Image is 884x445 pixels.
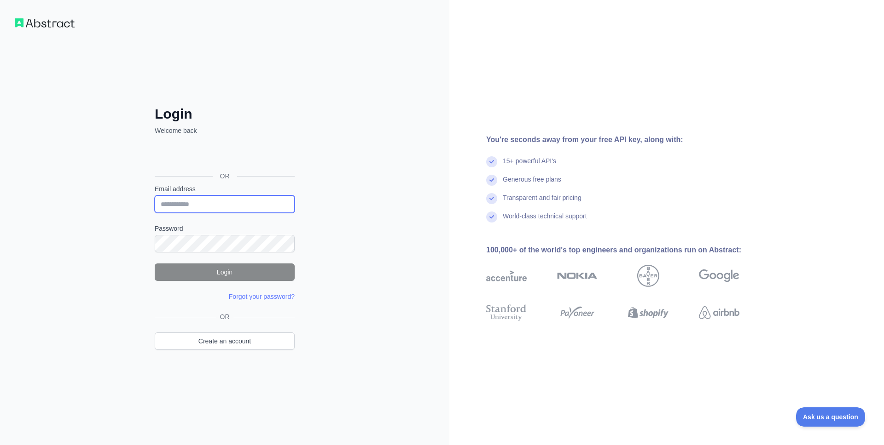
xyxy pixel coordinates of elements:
[486,245,769,256] div: 100,000+ of the world's top engineers and organizations run on Abstract:
[213,171,237,181] span: OR
[503,211,587,230] div: World-class technical support
[155,106,295,122] h2: Login
[486,193,497,204] img: check mark
[486,302,527,323] img: stanford university
[486,211,497,222] img: check mark
[155,184,295,194] label: Email address
[699,302,739,323] img: airbnb
[15,18,75,28] img: Workflow
[557,302,598,323] img: payoneer
[557,265,598,287] img: nokia
[229,293,295,300] a: Forgot your password?
[486,134,769,145] div: You're seconds away from your free API key, along with:
[155,126,295,135] p: Welcome back
[486,265,527,287] img: accenture
[150,145,297,165] iframe: Sign in with Google Button
[503,156,556,175] div: 15+ powerful API's
[699,265,739,287] img: google
[637,265,659,287] img: bayer
[155,263,295,281] button: Login
[155,224,295,233] label: Password
[503,175,561,193] div: Generous free plans
[628,302,669,323] img: shopify
[216,312,233,321] span: OR
[155,332,295,350] a: Create an account
[486,175,497,186] img: check mark
[486,156,497,167] img: check mark
[503,193,582,211] div: Transparent and fair pricing
[796,407,866,427] iframe: Toggle Customer Support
